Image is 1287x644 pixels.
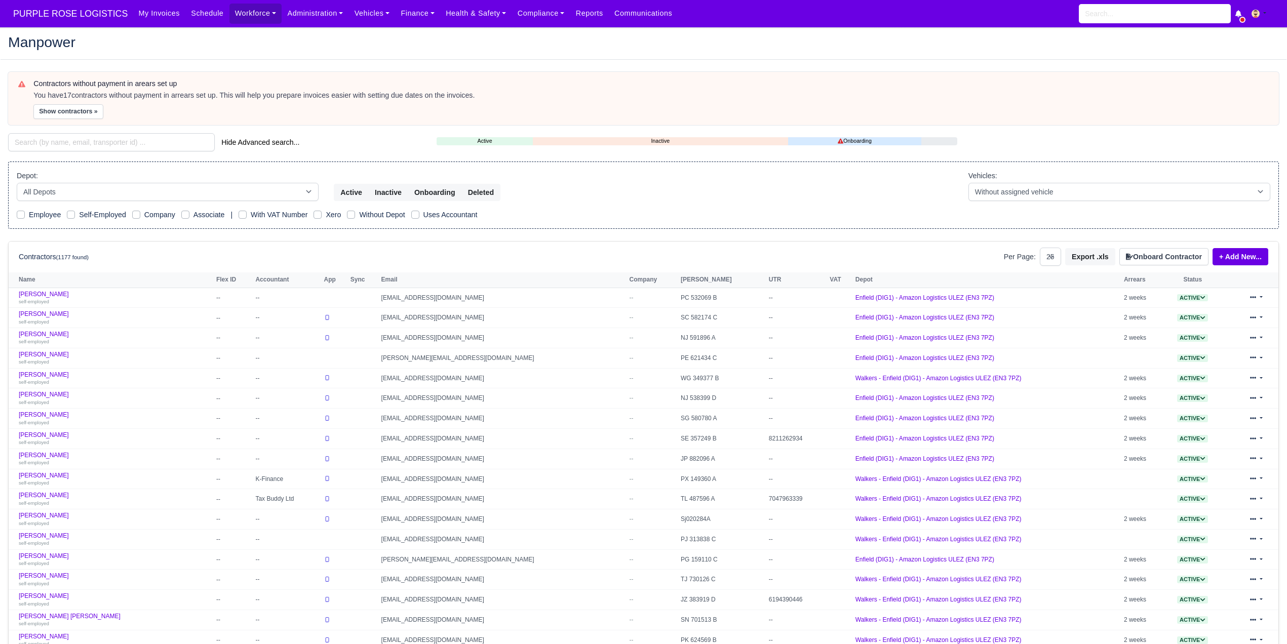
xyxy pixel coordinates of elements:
[678,388,766,409] td: NJ 538399 D
[214,489,253,509] td: --
[1121,549,1164,570] td: 2 weeks
[379,509,627,530] td: [EMAIL_ADDRESS][DOMAIN_NAME]
[253,348,321,368] td: --
[1121,509,1164,530] td: 2 weeks
[1213,248,1268,265] a: + Add New...
[1119,248,1208,265] button: Onboard Contractor
[1121,308,1164,328] td: 2 weeks
[214,469,253,489] td: --
[1177,475,1208,482] a: Active
[8,133,215,151] input: Search (by name, email, transporter id) ...
[1177,616,1208,624] span: Active
[1177,334,1208,341] a: Active
[1177,294,1208,301] a: Active
[1208,248,1268,265] div: + Add New...
[1177,394,1208,401] a: Active
[19,592,211,607] a: [PERSON_NAME] self-employed
[1121,328,1164,348] td: 2 weeks
[766,529,827,549] td: --
[766,489,827,509] td: 7047963339
[379,610,627,630] td: [EMAIL_ADDRESS][DOMAIN_NAME]
[1177,314,1208,321] span: Active
[19,399,49,405] small: self-employed
[629,616,633,623] span: --
[629,556,633,563] span: --
[629,294,633,301] span: --
[144,209,175,221] label: Company
[214,388,253,409] td: --
[629,596,633,603] span: --
[214,610,253,630] td: --
[629,415,633,422] span: --
[19,319,49,325] small: self-employed
[379,368,627,388] td: [EMAIL_ADDRESS][DOMAIN_NAME]
[766,388,827,409] td: --
[629,576,633,583] span: --
[678,590,766,610] td: JZ 383919 D
[678,489,766,509] td: TL 487596 A
[379,489,627,509] td: [EMAIL_ADDRESS][DOMAIN_NAME]
[1177,515,1208,522] a: Active
[855,455,994,462] a: Enfield (DIG1) - Amazon Logistics ULEZ (EN3 7PZ)
[214,308,253,328] td: --
[1121,610,1164,630] td: 2 weeks
[214,288,253,308] td: --
[359,209,405,221] label: Without Depot
[855,515,1022,522] a: Walkers - Enfield (DIG1) - Amazon Logistics ULEZ (EN3 7PZ)
[19,420,49,425] small: self-employed
[461,184,500,201] button: Deleted
[19,601,49,607] small: self-employed
[766,368,827,388] td: --
[193,209,225,221] label: Associate
[440,4,512,23] a: Health & Safety
[629,394,633,401] span: --
[253,409,321,429] td: --
[214,549,253,570] td: --
[855,495,1022,502] a: Walkers - Enfield (DIG1) - Amazon Logistics ULEZ (EN3 7PZ)
[379,449,627,469] td: [EMAIL_ADDRESS][DOMAIN_NAME]
[379,348,627,368] td: [PERSON_NAME][EMAIL_ADDRESS][DOMAIN_NAME]
[19,253,89,261] h6: Contractors
[629,515,633,522] span: --
[19,512,211,527] a: [PERSON_NAME] self-employed
[609,4,678,23] a: Communications
[408,184,462,201] button: Onboarding
[1177,495,1208,502] a: Active
[1177,596,1208,603] a: Active
[1121,449,1164,469] td: 2 weeks
[9,272,214,288] th: Name
[1177,435,1208,442] a: Active
[19,560,49,566] small: self-employed
[678,570,766,590] td: TJ 730126 C
[629,314,633,321] span: --
[678,308,766,328] td: SC 582174 C
[678,368,766,388] td: WG 349377 B
[379,570,627,590] td: [EMAIL_ADDRESS][DOMAIN_NAME]
[855,435,994,442] a: Enfield (DIG1) - Amazon Logistics ULEZ (EN3 7PZ)
[19,500,49,506] small: self-employed
[1121,388,1164,409] td: 2 weeks
[368,184,408,201] button: Inactive
[853,272,1121,288] th: Depot
[1121,570,1164,590] td: 2 weeks
[627,272,678,288] th: Company
[629,475,633,482] span: --
[766,288,827,308] td: --
[253,449,321,469] td: --
[379,272,627,288] th: Email
[8,4,133,24] a: PURPLE ROSE LOGISTICS
[253,570,321,590] td: --
[19,291,211,305] a: [PERSON_NAME] self-employed
[33,79,1269,88] h6: Contractors without payment in arears set up
[629,375,633,382] span: --
[678,549,766,570] td: PG 159110 C
[1177,375,1208,382] a: Active
[214,449,253,469] td: --
[253,288,321,308] td: --
[253,388,321,409] td: --
[215,134,306,151] button: Hide Advanced search...
[230,211,232,219] span: |
[1177,314,1208,321] a: Active
[766,429,827,449] td: 8211262934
